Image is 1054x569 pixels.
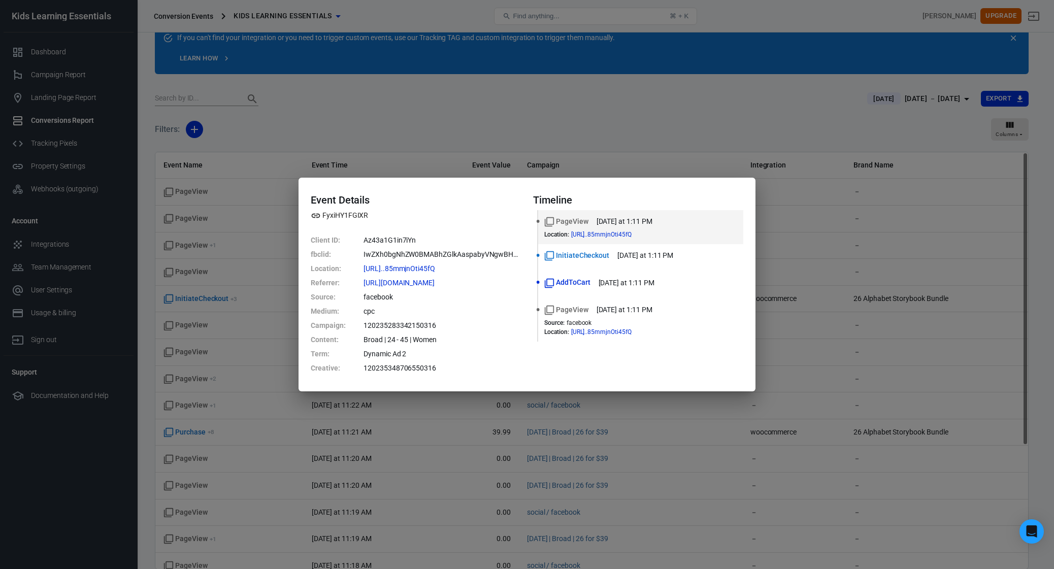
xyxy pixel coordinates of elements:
[311,304,361,318] dt: Medium :
[311,332,361,347] dt: Content :
[311,290,361,304] dt: Source :
[364,233,521,247] dd: Az43a1G1in7iYn
[544,216,588,227] span: Standard event name
[311,276,361,290] dt: Referrer :
[311,210,368,221] span: Property
[1019,519,1044,544] div: Open Intercom Messenger
[571,231,650,238] span: https://kidslearningessentials.com/checkouts/26stories-checkout/?utm_source=facebook&utm_medium=c...
[544,250,609,261] span: Standard event name
[544,319,565,326] dt: Source :
[364,261,521,276] dd: https://kidslearningessentials.com/checkouts/26stories-checkout/?utm_source=facebook&utm_medium=c...
[364,361,521,375] dd: 120235348706550316
[311,247,361,261] dt: fbclid :
[311,347,361,361] dt: Term :
[364,332,521,347] dd: Broad | 24 - 45 | Women
[544,328,569,336] dt: Location :
[311,318,361,332] dt: Campaign :
[364,318,521,332] dd: 120235283342150316
[544,277,590,288] span: Standard event name
[544,231,569,238] dt: Location :
[599,278,654,288] time: 2025-09-21T13:11:23-04:00
[311,233,361,247] dt: Client ID :
[364,279,453,286] span: http://m.facebook.com/
[311,361,361,375] dt: Creative :
[617,250,673,261] time: 2025-09-21T13:11:23-04:00
[364,304,521,318] dd: cpc
[571,329,650,335] span: https://kidslearningessentials.com/checkouts/26stories-checkout/?utm_source=facebook&utm_medium=c...
[544,305,588,315] span: Standard event name
[533,194,743,206] h4: Timeline
[597,216,652,227] time: 2025-09-21T13:11:24-04:00
[567,319,592,326] span: facebook
[311,261,361,276] dt: Location :
[364,290,521,304] dd: facebook
[364,247,521,261] dd: IwZXh0bgNhZW0BMABhZGlkAaspabyVNgwBHn3xef0zY5npMW4z9YNiyUvL5iW-pT2kSeMeeYcxQKAVNInGFem7hTmmzjrP_ae...
[364,347,521,361] dd: Dynamic Ad 2
[311,194,521,206] h4: Event Details
[597,305,652,315] time: 2025-09-21T13:11:17-04:00
[364,265,453,272] span: https://kidslearningessentials.com/checkouts/26stories-checkout/?utm_source=facebook&utm_medium=c...
[364,276,521,290] dd: http://m.facebook.com/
